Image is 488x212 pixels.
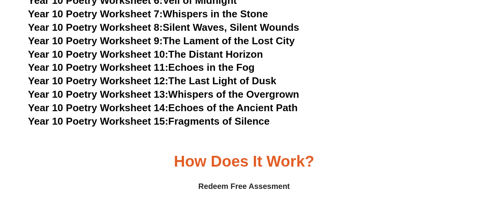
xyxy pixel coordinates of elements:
[360,125,488,212] iframe: Chat Widget
[28,115,169,127] span: Year 10 Poetry Worksheet 15:
[28,35,163,47] span: Year 10 Poetry Worksheet 9:
[28,88,169,100] span: Year 10 Poetry Worksheet 13:
[28,102,169,114] span: Year 10 Poetry Worksheet 14:
[28,62,169,73] span: Year 10 Poetry Worksheet 11:
[28,22,163,33] span: Year 10 Poetry Worksheet 8:
[28,48,263,60] a: Year 10 Poetry Worksheet 10:The Distant Horizon
[28,62,255,73] a: Year 10 Poetry Worksheet 11:Echoes in the Fog
[28,48,169,60] span: Year 10 Poetry Worksheet 10:
[28,35,295,47] a: Year 10 Poetry Worksheet 9:The Lament of the Lost City
[28,75,169,87] span: Year 10 Poetry Worksheet 12:
[28,75,277,87] a: Year 10 Poetry Worksheet 12:The Last Light of Dusk
[28,115,270,127] a: Year 10 Poetry Worksheet 15:Fragments of Silence
[28,8,268,20] a: Year 10 Poetry Worksheet 7:Whispers in the Stone
[174,154,314,169] h3: How Does it Work?
[28,22,299,33] a: Year 10 Poetry Worksheet 8:Silent Waves, Silent Wounds
[24,180,464,192] h4: Redeem Free Assesment
[28,8,163,20] span: Year 10 Poetry Worksheet 7:
[28,102,298,114] a: Year 10 Poetry Worksheet 14:Echoes of the Ancient Path
[28,88,299,100] a: Year 10 Poetry Worksheet 13:Whispers of the Overgrown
